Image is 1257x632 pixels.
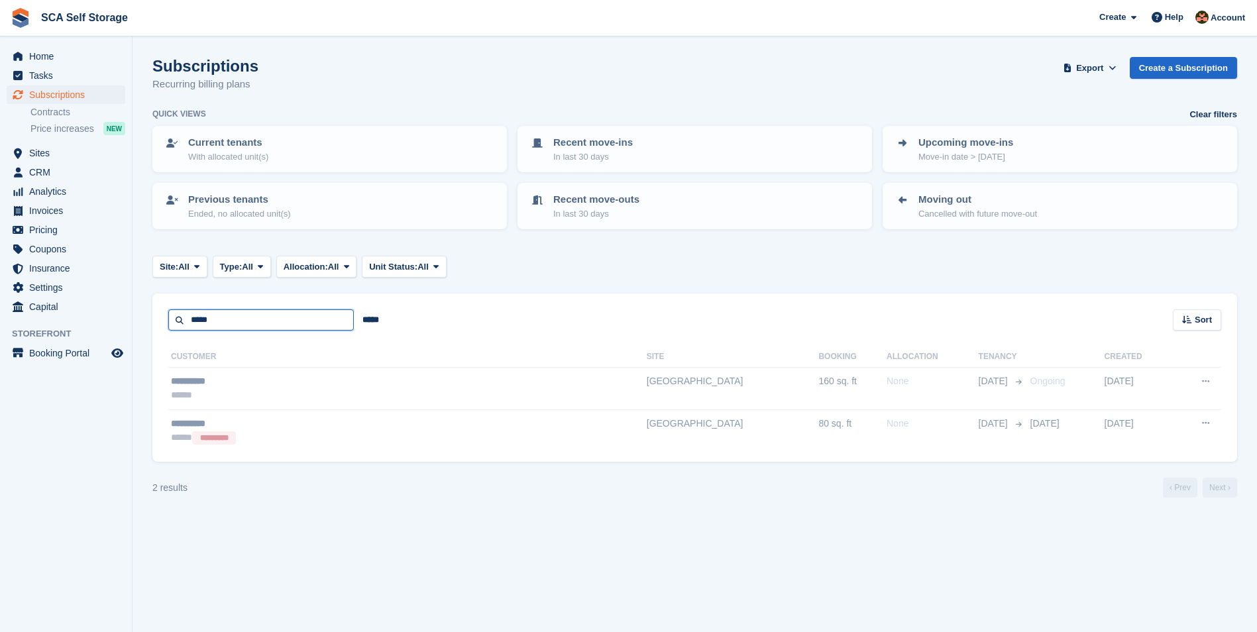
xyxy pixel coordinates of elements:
[7,144,125,162] a: menu
[553,135,633,150] p: Recent move-ins
[188,135,268,150] p: Current tenants
[188,150,268,164] p: With allocated unit(s)
[188,207,291,221] p: Ended, no allocated unit(s)
[152,77,258,92] p: Recurring billing plans
[918,135,1013,150] p: Upcoming move-ins
[519,184,871,228] a: Recent move-outs In last 30 days
[1130,57,1237,79] a: Create a Subscription
[7,259,125,278] a: menu
[7,182,125,201] a: menu
[7,240,125,258] a: menu
[884,127,1236,171] a: Upcoming move-ins Move-in date > [DATE]
[29,163,109,182] span: CRM
[1076,62,1103,75] span: Export
[7,221,125,239] a: menu
[553,150,633,164] p: In last 30 days
[152,108,206,120] h6: Quick views
[30,123,94,135] span: Price increases
[7,278,125,297] a: menu
[30,106,125,119] a: Contracts
[188,192,291,207] p: Previous tenants
[29,66,109,85] span: Tasks
[154,127,506,171] a: Current tenants With allocated unit(s)
[884,184,1236,228] a: Moving out Cancelled with future move-out
[1211,11,1245,25] span: Account
[11,8,30,28] img: stora-icon-8386f47178a22dfd0bd8f6a31ec36ba5ce8667c1dd55bd0f319d3a0aa187defe.svg
[29,240,109,258] span: Coupons
[918,207,1037,221] p: Cancelled with future move-out
[918,192,1037,207] p: Moving out
[152,57,258,75] h1: Subscriptions
[918,150,1013,164] p: Move-in date > [DATE]
[154,184,506,228] a: Previous tenants Ended, no allocated unit(s)
[553,207,639,221] p: In last 30 days
[29,259,109,278] span: Insurance
[553,192,639,207] p: Recent move-outs
[7,344,125,362] a: menu
[36,7,133,28] a: SCA Self Storage
[7,297,125,316] a: menu
[29,297,109,316] span: Capital
[29,47,109,66] span: Home
[29,278,109,297] span: Settings
[29,144,109,162] span: Sites
[7,85,125,104] a: menu
[1165,11,1183,24] span: Help
[29,344,109,362] span: Booking Portal
[519,127,871,171] a: Recent move-ins In last 30 days
[7,66,125,85] a: menu
[29,221,109,239] span: Pricing
[7,163,125,182] a: menu
[1189,108,1237,121] a: Clear filters
[30,121,125,136] a: Price increases NEW
[1061,57,1119,79] button: Export
[1099,11,1126,24] span: Create
[29,182,109,201] span: Analytics
[1195,11,1209,24] img: Sarah Race
[29,201,109,220] span: Invoices
[12,327,132,341] span: Storefront
[7,201,125,220] a: menu
[29,85,109,104] span: Subscriptions
[109,345,125,361] a: Preview store
[7,47,125,66] a: menu
[103,122,125,135] div: NEW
